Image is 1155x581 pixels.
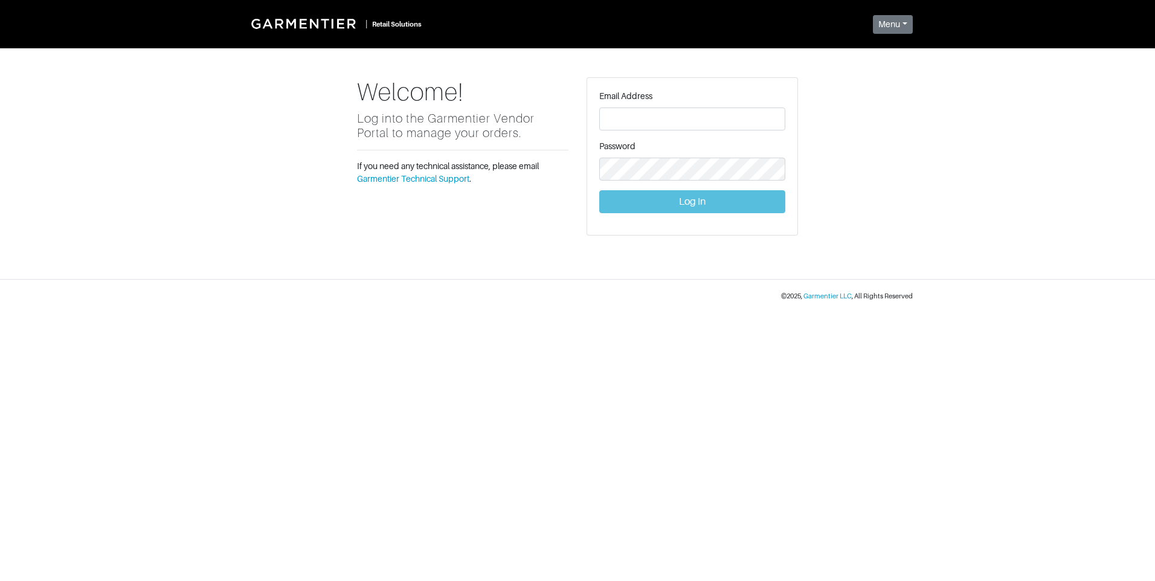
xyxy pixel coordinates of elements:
button: Log In [599,190,785,213]
button: Menu [873,15,913,34]
div: | [365,18,367,30]
img: Garmentier [245,12,365,35]
label: Password [599,140,635,153]
a: Garmentier LLC [803,292,852,300]
label: Email Address [599,90,652,103]
small: © 2025 , , All Rights Reserved [781,292,913,300]
a: Garmentier Technical Support [357,174,469,184]
h5: Log into the Garmentier Vendor Portal to manage your orders. [357,111,568,140]
a: |Retail Solutions [242,10,426,37]
p: If you need any technical assistance, please email . [357,160,568,185]
small: Retail Solutions [372,21,422,28]
h1: Welcome! [357,77,568,106]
